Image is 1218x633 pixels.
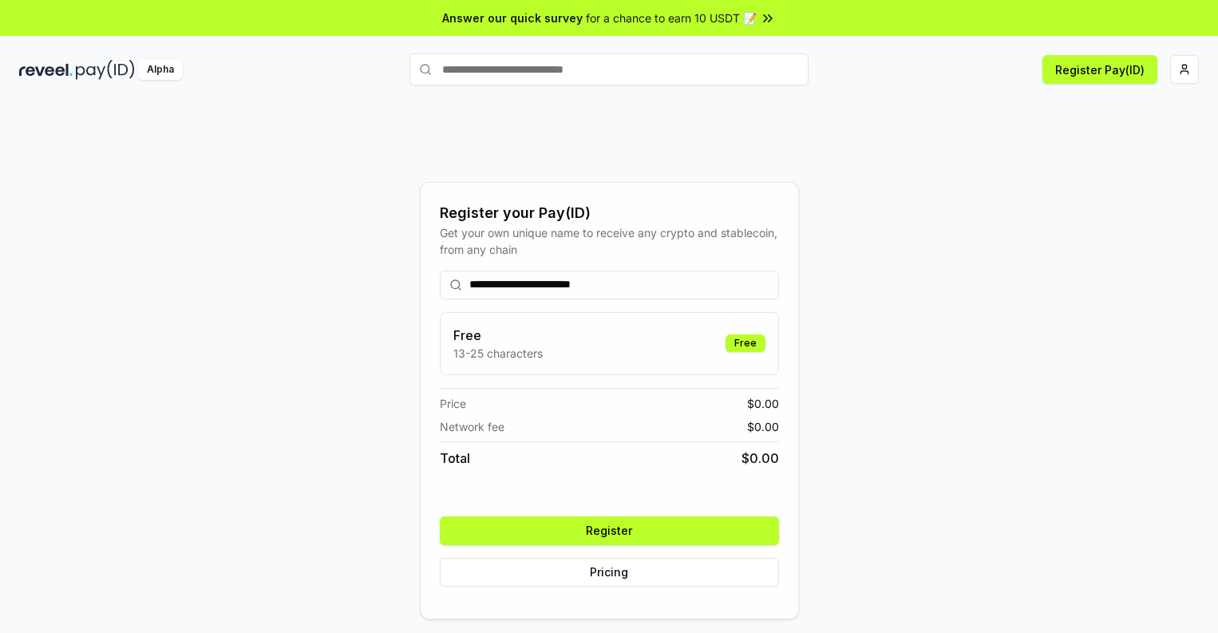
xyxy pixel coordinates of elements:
[741,449,779,468] span: $ 0.00
[138,60,183,80] div: Alpha
[586,10,757,26] span: for a chance to earn 10 USDT 📝
[440,202,779,224] div: Register your Pay(ID)
[442,10,583,26] span: Answer our quick survey
[726,334,765,352] div: Free
[440,418,504,435] span: Network fee
[453,345,543,362] p: 13-25 characters
[440,516,779,545] button: Register
[440,449,470,468] span: Total
[440,558,779,587] button: Pricing
[440,224,779,258] div: Get your own unique name to receive any crypto and stablecoin, from any chain
[453,326,543,345] h3: Free
[747,395,779,412] span: $ 0.00
[440,395,466,412] span: Price
[747,418,779,435] span: $ 0.00
[76,60,135,80] img: pay_id
[1042,55,1157,84] button: Register Pay(ID)
[19,60,73,80] img: reveel_dark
